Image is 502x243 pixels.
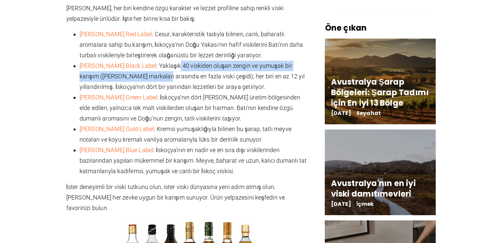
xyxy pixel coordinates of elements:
[325,22,367,33] font: Öne çıkan
[80,31,152,38] a: [PERSON_NAME] Red Label
[80,94,157,101] a: [PERSON_NAME] Green Label
[331,200,351,208] font: [DATE]
[80,125,154,132] a: [PERSON_NAME] Gold Label
[80,147,153,153] a: [PERSON_NAME] Blue Label
[80,62,156,69] a: [PERSON_NAME] Black Label
[80,94,300,122] font: : İskoçya'nın dört [PERSON_NAME] üretim bölgesinden elde edilen, yalnızca tek malt viskilerden ol...
[80,31,303,59] font: : Cesur, karakteristik tadıyla bilinen, canlı, baharatlı aromalara sahip bu karışım, İskoçya'nın ...
[66,5,284,22] font: [PERSON_NAME], her biri kendine özgü karakter ve lezzet profiline sahip renkli viski yelpazesiyle...
[331,109,351,117] font: [DATE]
[356,109,381,117] a: Seyahat
[80,125,291,143] font: : Kremsi yumuşaklığıyla bilinen bu şarap, tatlı meyve notaları ve koyu kremalı vanilya aromalarıy...
[80,62,305,90] font: : Yaklaşık 40 viskiden oluşan zengin ve yumuşak bir karışım ([PERSON_NAME] markaları arasında en ...
[356,200,374,208] a: İçmek
[80,147,307,175] font: : İskoçya'nın en nadir ve en sıra dışı viskilerinden bazılarından yapılan mükemmel bir karışım. M...
[66,183,285,211] font: İster deneyimli bir viski tutkunu olun, ister viski dünyasına yeni adım atmış olun, [PERSON_NAME]...
[331,76,429,108] a: Avustralya Şarap Bölgeleri: Şarap Tadımı İçin En İyi 13 Bölge
[331,178,416,199] a: Avustralya'nın en iyi viski damıtımevleri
